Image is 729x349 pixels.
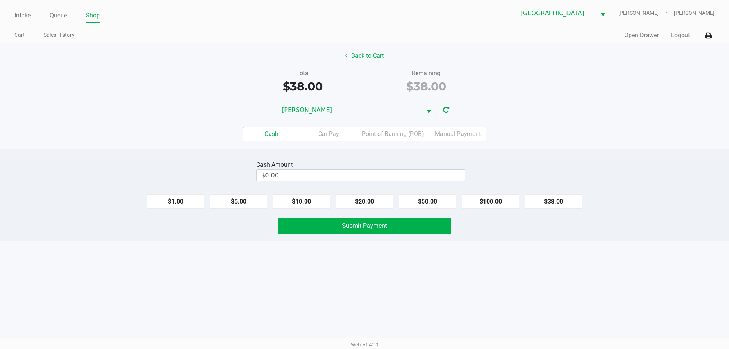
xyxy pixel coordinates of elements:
[247,69,359,78] div: Total
[357,127,429,141] label: Point of Banking (POB)
[370,69,482,78] div: Remaining
[50,10,67,21] a: Queue
[674,9,715,17] span: [PERSON_NAME]
[370,78,482,95] div: $38.00
[521,9,591,18] span: [GEOGRAPHIC_DATA]
[243,127,300,141] label: Cash
[399,194,456,209] button: $50.00
[273,194,330,209] button: $10.00
[336,194,393,209] button: $20.00
[210,194,267,209] button: $5.00
[421,101,436,119] button: Select
[429,127,486,141] label: Manual Payment
[14,30,25,40] a: Cart
[300,127,357,141] label: CanPay
[624,31,659,40] button: Open Drawer
[44,30,74,40] a: Sales History
[282,106,417,115] span: [PERSON_NAME]
[351,342,378,347] span: Web: v1.40.0
[86,10,100,21] a: Shop
[340,49,389,63] button: Back to Cart
[247,78,359,95] div: $38.00
[278,218,451,234] button: Submit Payment
[596,4,610,22] button: Select
[147,194,204,209] button: $1.00
[256,160,296,169] div: Cash Amount
[671,31,690,40] button: Logout
[525,194,582,209] button: $38.00
[14,10,31,21] a: Intake
[342,222,387,229] span: Submit Payment
[462,194,519,209] button: $100.00
[618,9,674,17] span: [PERSON_NAME]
